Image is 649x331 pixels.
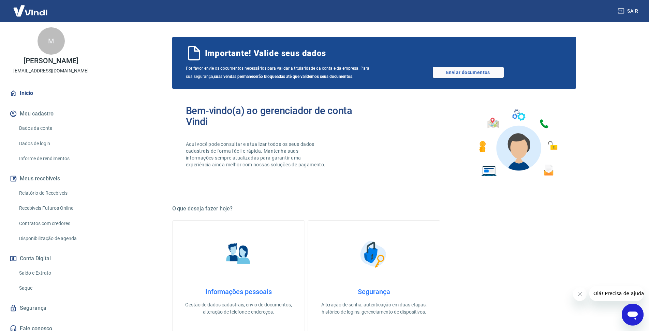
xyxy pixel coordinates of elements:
[573,287,587,301] iframe: Fechar mensagem
[186,64,374,81] span: Por favor, envie os documentos necessários para validar a titularidade da conta e da empresa. Par...
[8,86,94,101] a: Início
[433,67,504,78] a: Enviar documentos
[16,201,94,215] a: Recebíveis Futuros Online
[221,237,255,271] img: Informações pessoais
[8,0,53,21] img: Vindi
[8,251,94,266] button: Conta Digital
[473,105,562,181] img: Imagem de um avatar masculino com diversos icones exemplificando as funcionalidades do gerenciado...
[183,301,294,316] p: Gestão de dados cadastrais, envio de documentos, alteração de telefone e endereços.
[16,281,94,295] a: Saque
[24,57,78,65] p: [PERSON_NAME]
[16,232,94,246] a: Disponibilização de agenda
[8,106,94,121] button: Meu cadastro
[16,152,94,166] a: Informe de rendimentos
[589,286,644,301] iframe: Mensagem da empresa
[16,217,94,231] a: Contratos com credores
[622,304,644,326] iframe: Botão para abrir a janela de mensagens
[38,27,65,55] div: M
[16,137,94,151] a: Dados de login
[16,186,94,200] a: Relatório de Recebíveis
[357,237,391,271] img: Segurança
[319,301,429,316] p: Alteração de senha, autenticação em duas etapas, histórico de logins, gerenciamento de dispositivos.
[172,205,576,212] h5: O que deseja fazer hoje?
[183,288,294,296] h4: Informações pessoais
[16,121,94,135] a: Dados da conta
[186,141,327,168] p: Aqui você pode consultar e atualizar todos os seus dados cadastrais de forma fácil e rápida. Mant...
[8,301,94,316] a: Segurança
[13,67,89,74] p: [EMAIL_ADDRESS][DOMAIN_NAME]
[616,5,641,17] button: Sair
[186,105,374,127] h2: Bem-vindo(a) ao gerenciador de conta Vindi
[319,288,429,296] h4: Segurança
[4,5,57,10] span: Olá! Precisa de ajuda?
[205,48,326,59] span: Importante! Valide seus dados
[214,74,352,79] b: suas vendas permanecerão bloqueadas até que validemos seus documentos
[16,266,94,280] a: Saldo e Extrato
[8,171,94,186] button: Meus recebíveis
